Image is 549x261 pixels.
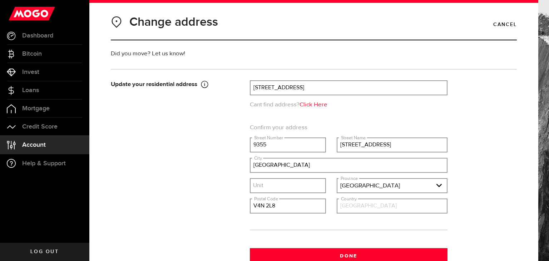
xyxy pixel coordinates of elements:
[339,133,367,142] label: Street Name
[252,194,279,203] label: Postal Code
[129,13,218,31] h1: Change address
[251,179,325,192] input: Suite (Optional)
[244,124,453,132] span: Confirm your address
[252,133,284,142] label: Street Number
[22,105,50,112] span: Mortgage
[300,102,327,108] a: Click Here
[22,69,39,75] span: Invest
[338,174,359,182] label: Province
[250,102,327,108] span: Cant find address?
[105,50,237,58] div: Did you move? Let us know!
[339,194,358,203] label: Country
[22,32,53,39] span: Dashboard
[337,199,447,213] input: Country
[493,19,517,31] a: Cancel
[111,80,239,89] div: Update your residential address
[251,199,325,213] input: Postal Code
[251,159,447,172] input: City
[251,138,325,152] input: Street Number
[22,142,46,148] span: Account
[30,249,59,254] span: Log out
[22,87,39,94] span: Loans
[251,81,447,95] input: Address
[22,160,66,167] span: Help & Support
[22,124,58,130] span: Credit Score
[22,51,42,57] span: Bitcoin
[337,138,447,152] input: Street Name
[252,153,263,162] label: City
[337,179,447,192] a: expand select
[6,3,27,24] button: Open LiveChat chat widget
